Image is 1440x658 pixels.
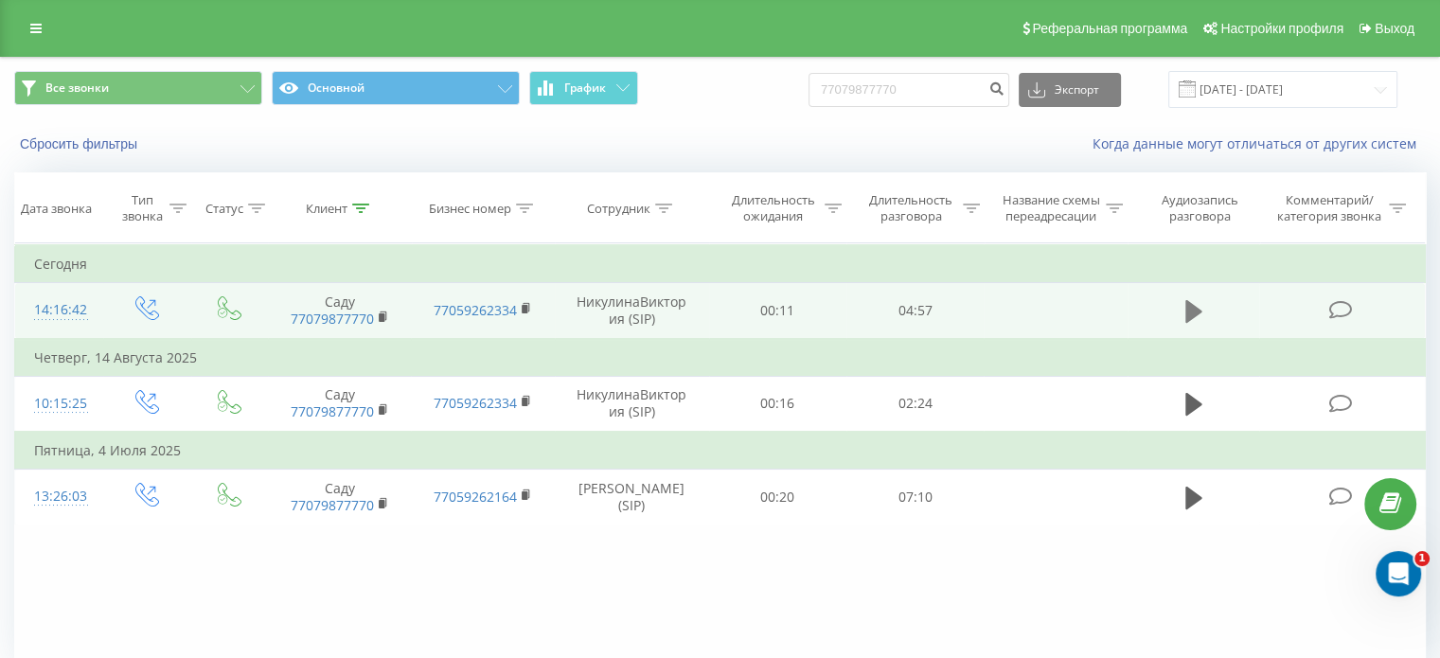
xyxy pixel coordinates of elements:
[1019,73,1121,107] button: Экспорт
[119,192,164,224] div: Тип звонка
[272,71,520,105] button: Основной
[429,201,511,217] div: Бизнес номер
[34,385,84,422] div: 10:15:25
[726,192,821,224] div: Длительность ожидания
[434,301,517,319] a: 77059262334
[709,376,846,432] td: 00:16
[14,71,262,105] button: Все звонки
[846,376,984,432] td: 02:24
[268,376,411,432] td: Саду
[1220,21,1343,36] span: Настройки профиля
[555,376,709,432] td: НикулинаВиктория (SIP)
[434,394,517,412] a: 77059262334
[205,201,243,217] div: Статус
[564,81,606,95] span: График
[555,283,709,339] td: НикулинаВиктория (SIP)
[306,201,347,217] div: Клиент
[291,402,374,420] a: 77079877770
[14,135,147,152] button: Сбросить фильтры
[34,478,84,515] div: 13:26:03
[21,201,92,217] div: Дата звонка
[15,432,1426,470] td: Пятница, 4 Июля 2025
[45,80,109,96] span: Все звонки
[1093,134,1426,152] a: Когда данные могут отличаться от других систем
[587,201,650,217] div: Сотрудник
[863,192,958,224] div: Длительность разговора
[268,470,411,525] td: Саду
[268,283,411,339] td: Саду
[1375,21,1414,36] span: Выход
[529,71,638,105] button: График
[1376,551,1421,596] iframe: Intercom live chat
[1273,192,1384,224] div: Комментарий/категория звонка
[1414,551,1430,566] span: 1
[1032,21,1187,36] span: Реферальная программа
[15,339,1426,377] td: Четверг, 14 Августа 2025
[434,488,517,506] a: 77059262164
[846,283,984,339] td: 04:57
[709,470,846,525] td: 00:20
[291,496,374,514] a: 77079877770
[34,292,84,329] div: 14:16:42
[846,470,984,525] td: 07:10
[15,245,1426,283] td: Сегодня
[555,470,709,525] td: [PERSON_NAME] (SIP)
[809,73,1009,107] input: Поиск по номеру
[709,283,846,339] td: 00:11
[291,310,374,328] a: 77079877770
[1002,192,1101,224] div: Название схемы переадресации
[1145,192,1255,224] div: Аудиозапись разговора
